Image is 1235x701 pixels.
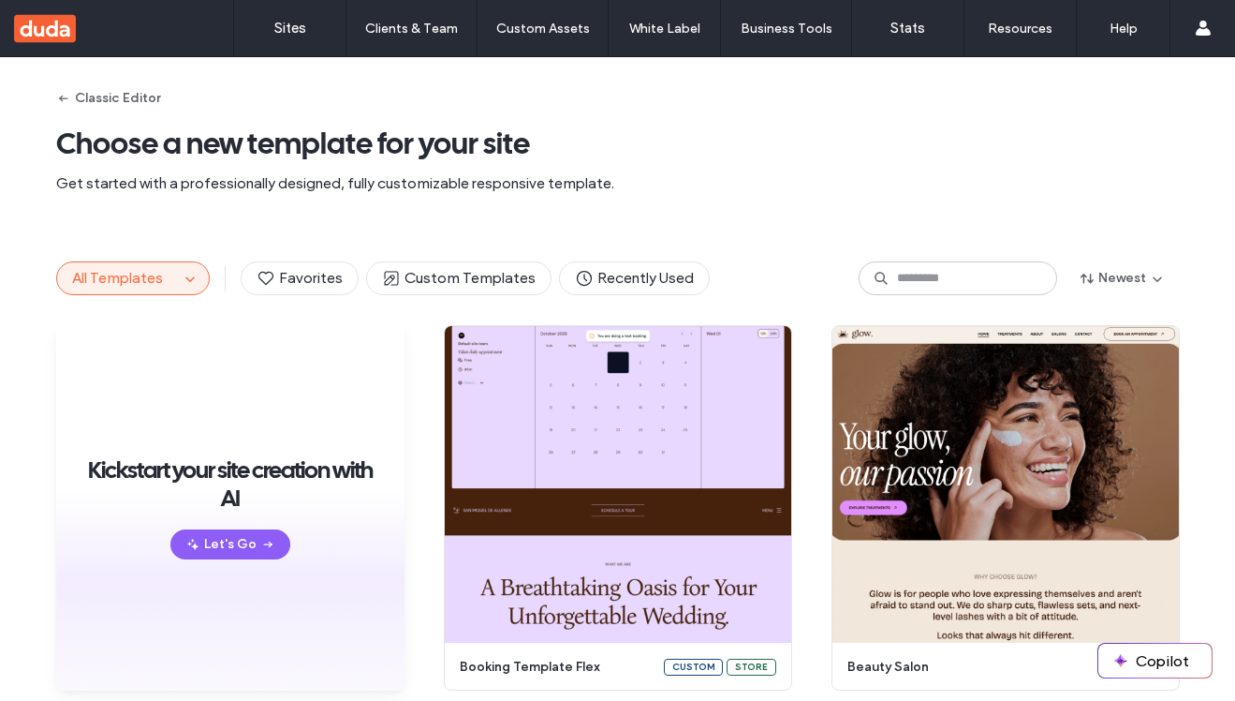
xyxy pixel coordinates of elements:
[559,261,710,295] button: Recently Used
[81,456,379,513] span: Kickstart your site creation with AI
[847,658,1153,677] span: beauty salon
[72,269,163,287] span: All Templates
[1110,21,1138,37] label: Help
[366,261,551,295] button: Custom Templates
[56,83,160,113] button: Classic Editor
[56,173,1180,194] span: Get started with a professionally designed, fully customizable responsive template.
[741,21,832,37] label: Business Tools
[56,125,1180,162] span: Choose a new template for your site
[890,20,925,37] label: Stats
[460,658,653,677] span: booking template flex
[257,268,343,289] span: Favorites
[57,262,179,294] button: All Templates
[274,20,306,37] label: Sites
[664,659,723,676] div: Custom
[365,21,458,37] label: Clients & Team
[1065,263,1180,293] button: Newest
[727,659,776,676] div: Store
[1098,644,1212,678] button: Copilot
[241,261,359,295] button: Favorites
[496,21,590,37] label: Custom Assets
[575,268,694,289] span: Recently Used
[382,268,536,289] span: Custom Templates
[629,21,700,37] label: White Label
[170,529,290,559] button: Let's Go
[988,21,1052,37] label: Resources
